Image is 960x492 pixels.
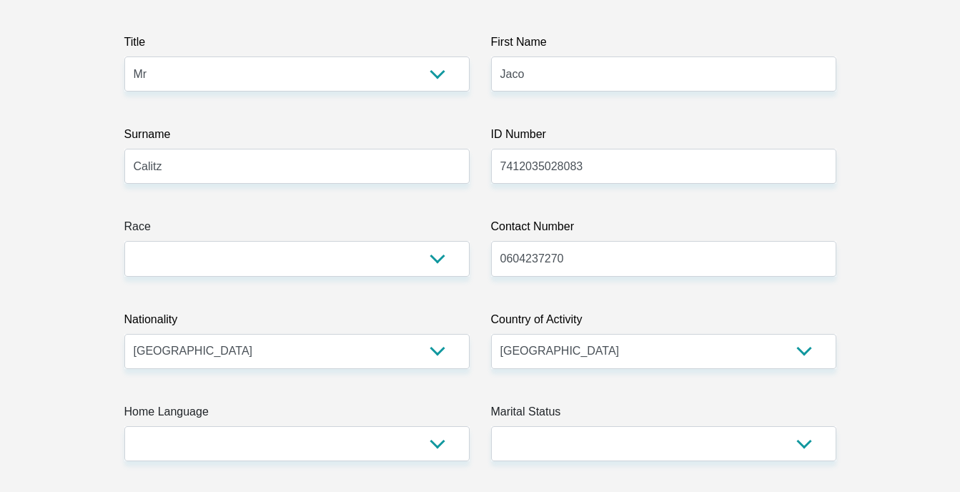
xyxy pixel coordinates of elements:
[124,218,470,241] label: Race
[491,403,836,426] label: Marital Status
[124,149,470,184] input: Surname
[491,149,836,184] input: ID Number
[491,56,836,92] input: First Name
[124,126,470,149] label: Surname
[124,403,470,426] label: Home Language
[491,34,836,56] label: First Name
[491,218,836,241] label: Contact Number
[124,34,470,56] label: Title
[491,311,836,334] label: Country of Activity
[491,241,836,276] input: Contact Number
[491,126,836,149] label: ID Number
[124,311,470,334] label: Nationality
